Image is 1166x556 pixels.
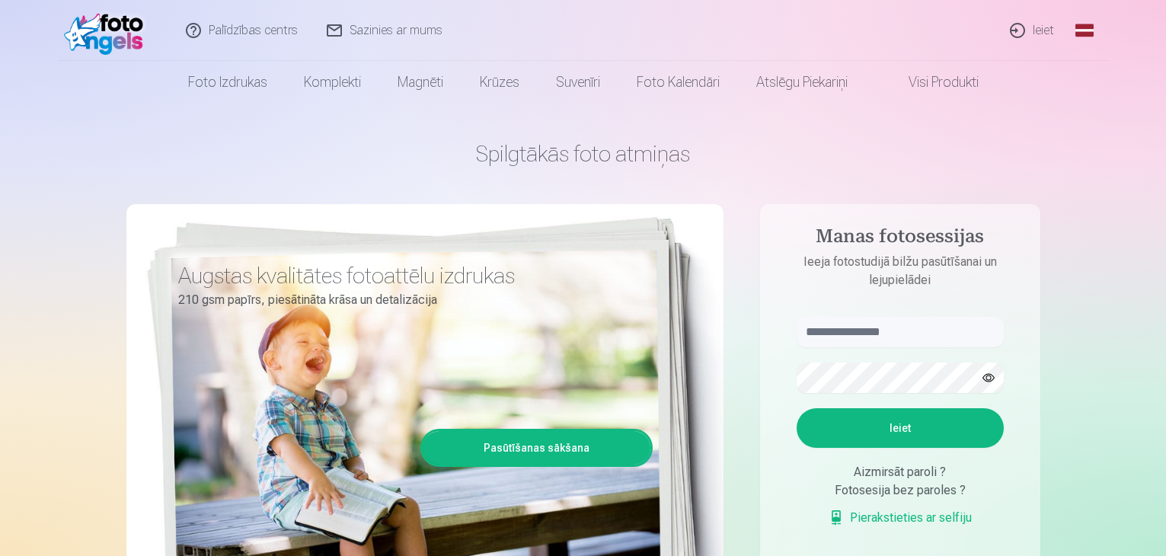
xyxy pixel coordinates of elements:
[781,253,1019,289] p: Ieeja fotostudijā bilžu pasūtīšanai un lejupielādei
[538,61,618,104] a: Suvenīri
[170,61,286,104] a: Foto izdrukas
[423,431,650,465] a: Pasūtīšanas sākšana
[797,408,1004,448] button: Ieiet
[64,6,152,55] img: /fa1
[178,262,641,289] h3: Augstas kvalitātes fotoattēlu izdrukas
[618,61,738,104] a: Foto kalendāri
[829,509,972,527] a: Pierakstieties ar selfiju
[126,140,1040,168] h1: Spilgtākās foto atmiņas
[379,61,462,104] a: Magnēti
[866,61,997,104] a: Visi produkti
[797,463,1004,481] div: Aizmirsāt paroli ?
[462,61,538,104] a: Krūzes
[781,225,1019,253] h4: Manas fotosessijas
[286,61,379,104] a: Komplekti
[178,289,641,311] p: 210 gsm papīrs, piesātināta krāsa un detalizācija
[797,481,1004,500] div: Fotosesija bez paroles ?
[738,61,866,104] a: Atslēgu piekariņi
